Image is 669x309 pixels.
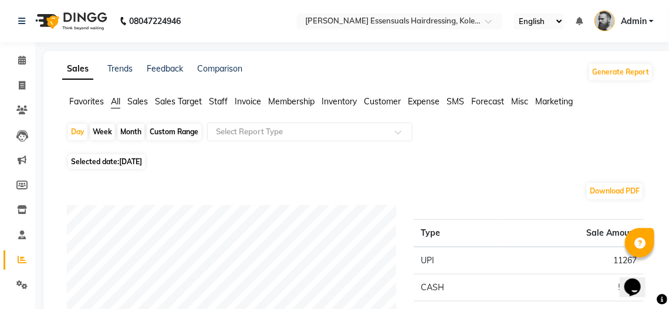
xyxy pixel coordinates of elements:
[594,11,615,31] img: Admin
[414,247,498,274] td: UPI
[447,96,464,107] span: SMS
[621,15,647,28] span: Admin
[209,96,228,107] span: Staff
[127,96,148,107] span: Sales
[111,96,120,107] span: All
[197,63,242,74] a: Comparison
[235,96,261,107] span: Invoice
[364,96,401,107] span: Customer
[155,96,202,107] span: Sales Target
[322,96,357,107] span: Inventory
[414,220,498,247] th: Type
[498,247,644,274] td: 11267
[414,274,498,301] td: CASH
[498,274,644,301] td: 5120
[268,96,315,107] span: Membership
[68,124,87,140] div: Day
[511,96,528,107] span: Misc
[90,124,115,140] div: Week
[117,124,144,140] div: Month
[589,64,652,80] button: Generate Report
[107,63,133,74] a: Trends
[119,157,142,166] span: [DATE]
[129,5,181,38] b: 08047224946
[471,96,504,107] span: Forecast
[408,96,440,107] span: Expense
[535,96,573,107] span: Marketing
[68,154,145,169] span: Selected date:
[587,183,643,199] button: Download PDF
[498,220,644,247] th: Sale Amount
[620,262,657,297] iframe: chat widget
[147,63,183,74] a: Feedback
[62,59,93,80] a: Sales
[69,96,104,107] span: Favorites
[30,5,110,38] img: logo
[147,124,201,140] div: Custom Range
